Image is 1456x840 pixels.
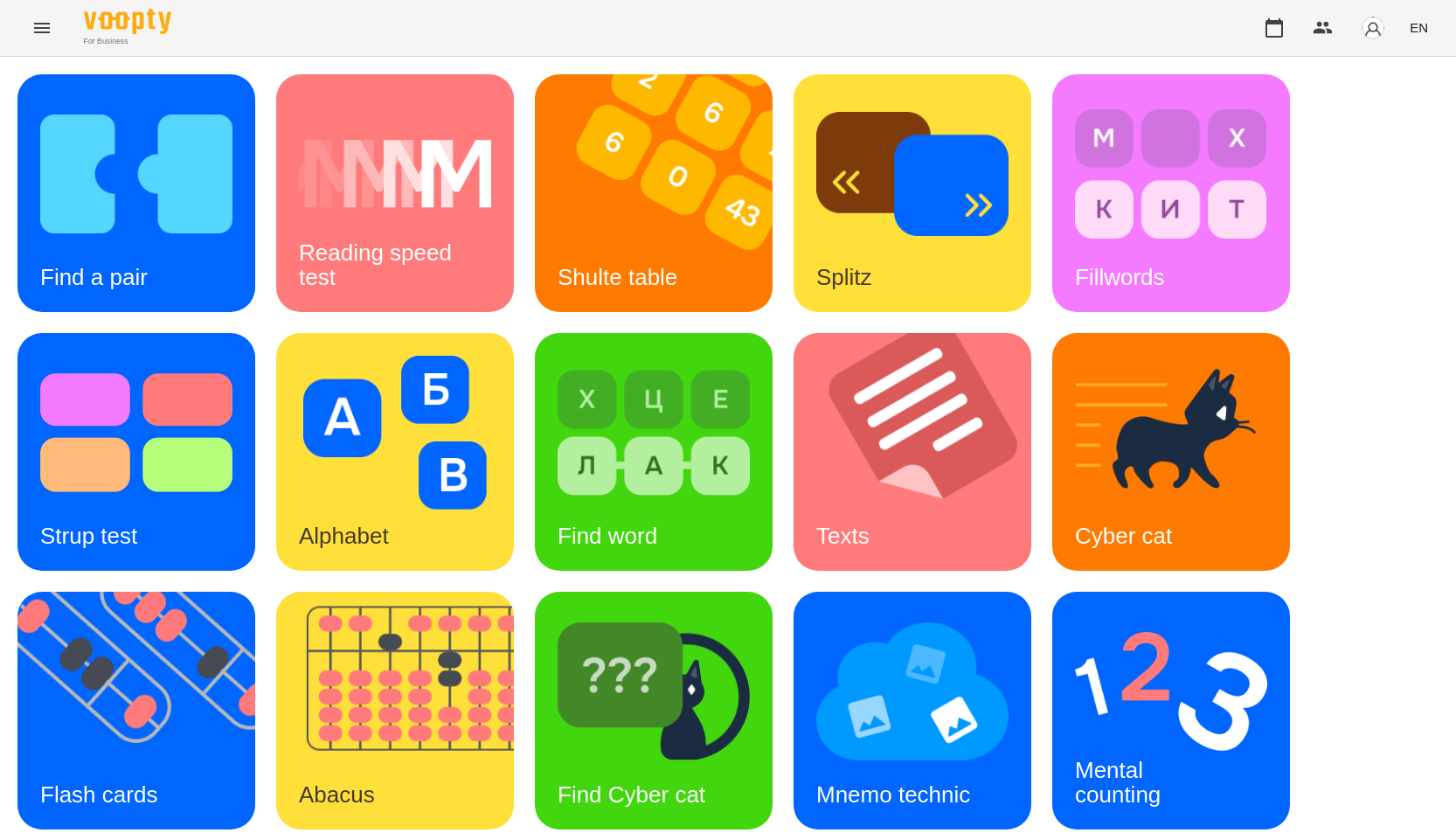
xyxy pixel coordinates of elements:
[84,36,171,47] span: For Business
[535,592,773,830] a: Find Cyber catFind Cyber cat
[17,592,255,830] a: Flash cardsFlash cards
[794,592,1031,830] a: Mnemo technicMnemo technic
[535,74,794,312] img: Shulte table
[17,592,277,830] img: Flash cards
[558,264,677,290] h3: Shulte table
[299,523,389,549] h3: Alphabet
[17,333,255,571] a: Strup testStrup test
[816,781,970,808] h3: Mnemo technic
[1052,592,1290,830] a: Mental countingMental counting
[40,356,232,510] img: Strup test
[1075,757,1161,807] h3: Mental counting
[816,97,1009,251] img: Splitz
[1403,11,1435,44] button: EN
[1075,523,1172,549] h3: Cyber cat
[17,74,255,312] a: Find a pairFind a pair
[1052,333,1290,571] a: Cyber catCyber cat
[299,781,375,808] h3: Abacus
[299,240,458,289] h3: Reading speed test
[40,523,137,549] h3: Strup test
[1410,18,1428,37] span: EN
[816,523,870,549] h3: Texts
[558,614,750,768] img: Find Cyber cat
[21,7,63,49] button: Menu
[535,333,773,571] a: Find wordFind word
[558,356,750,510] img: Find word
[794,333,1053,571] img: Texts
[40,264,148,290] h3: Find a pair
[276,592,536,830] img: Abacus
[558,781,705,808] h3: Find Cyber cat
[1075,264,1165,290] h3: Fillwords
[276,333,514,571] a: AlphabetAlphabet
[299,356,491,510] img: Alphabet
[1052,74,1290,312] a: FillwordsFillwords
[558,523,657,549] h3: Find word
[535,74,773,312] a: Shulte tableShulte table
[816,614,1009,768] img: Mnemo technic
[1075,614,1267,768] img: Mental counting
[40,781,157,808] h3: Flash cards
[276,592,514,830] a: AbacusAbacus
[84,9,171,34] img: Voopty Logo
[299,97,491,251] img: Reading speed test
[1075,97,1267,251] img: Fillwords
[816,264,872,290] h3: Splitz
[794,74,1031,312] a: SplitzSplitz
[1361,16,1385,40] img: avatar_s.png
[276,74,514,312] a: Reading speed testReading speed test
[794,333,1031,571] a: TextsTexts
[1075,356,1267,510] img: Cyber cat
[40,97,232,251] img: Find a pair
